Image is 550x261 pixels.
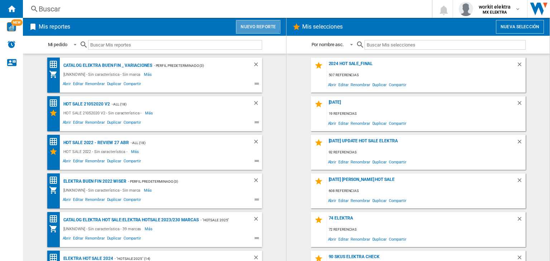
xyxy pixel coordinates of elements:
span: Compartir [122,235,142,243]
div: 72 referencias [327,225,526,234]
span: Duplicar [106,119,122,128]
div: [UNKNOWN] - Sin característica - Sin marca [62,70,144,79]
div: HOT SALE 2022 - Sin característica - [62,147,131,156]
span: Abrir [62,119,72,128]
span: Duplicar [371,157,388,167]
div: [DATE] [327,100,516,109]
div: Borrar [253,100,262,109]
div: CATALOG ELEKTRA HOT SALE:Elektra hotsale 2023/230 marcas [62,216,199,225]
span: Renombrar [84,119,106,128]
div: Borrar [516,61,526,71]
button: Nueva selección [496,20,544,34]
div: Mi colección [49,70,62,79]
div: Matriz de precios [49,60,62,69]
span: Abrir [327,118,338,128]
span: Compartir [388,118,407,128]
h2: Mis selecciones [301,20,344,34]
span: Abrir [327,196,338,205]
div: 2024 HOT SALE_FINAL [327,61,516,71]
span: Más [145,225,154,233]
span: Abrir [62,80,72,89]
span: Abrir [327,234,338,244]
div: [UNKNOWN] - Sin característica - 39 marcas [62,225,145,233]
div: Matriz de precios [49,99,62,108]
div: - ALL (18) [110,100,238,109]
button: Nuevo reporte [236,20,280,34]
span: Renombrar [84,196,106,205]
span: Compartir [388,157,407,167]
div: 19 referencias [327,109,526,118]
div: [DATE] [PERSON_NAME] HOT SALE [327,177,516,187]
span: Renombrar [349,157,371,167]
span: Renombrar [84,158,106,166]
div: 92 referencias [327,148,526,157]
span: Compartir [122,158,142,166]
span: Compartir [122,80,142,89]
span: Editar [337,80,349,89]
span: Abrir [62,158,72,166]
span: Renombrar [349,234,371,244]
div: HOT SALE 21052020 V2 [62,100,110,109]
span: Editar [337,196,349,205]
span: Más [145,109,154,117]
h2: Mis reportes [37,20,72,34]
span: Duplicar [106,196,122,205]
div: Borrar [516,100,526,109]
span: Editar [337,157,349,167]
div: Borrar [253,138,262,147]
div: Matriz de precios [49,215,62,223]
div: Por nombre asc. [312,42,344,47]
div: Mi colección [49,225,62,233]
span: Compartir [122,196,142,205]
span: Compartir [122,119,142,128]
div: - "HOTSALE 2025" (14) [199,216,238,225]
div: 74 elektra [327,216,516,225]
img: wise-card.svg [7,22,16,31]
img: alerts-logo.svg [7,40,16,49]
div: HOT SALE 2022 - review 27 abr [62,138,129,147]
span: NEW [11,19,23,26]
span: Duplicar [371,234,388,244]
div: Borrar [516,177,526,187]
span: Editar [72,80,84,89]
span: Duplicar [371,118,388,128]
span: Editar [72,119,84,128]
div: [UNKNOWN] - Sin característica - Sin marca [62,186,144,194]
span: Abrir [62,235,72,243]
div: HOT SALE 21052020 V2 - Sin característica - [62,109,145,117]
span: Duplicar [371,80,388,89]
img: profile.jpg [459,2,473,16]
span: Compartir [388,80,407,89]
div: - Perfil predeterminado (3) [126,177,238,186]
div: Mi pedido [48,42,67,47]
span: workit elektra [479,3,511,10]
span: Abrir [62,196,72,205]
span: Más [131,147,140,156]
div: Borrar [253,61,262,70]
span: Renombrar [349,118,371,128]
span: Renombrar [349,196,371,205]
span: Editar [72,235,84,243]
div: 608 referencias [327,187,526,196]
span: Editar [337,118,349,128]
div: ELEKTRA BUEN FIN 2022 WISER [62,177,126,186]
span: Renombrar [84,80,106,89]
div: Borrar [516,216,526,225]
input: Buscar Mis reportes [88,40,262,50]
span: Compartir [388,234,407,244]
div: - ALL (18) [129,138,238,147]
span: Editar [72,196,84,205]
span: Duplicar [106,235,122,243]
div: Mis Selecciones [49,147,62,156]
span: Duplicar [106,80,122,89]
div: Matriz de precios [49,137,62,146]
span: Más [144,70,153,79]
span: Compartir [388,196,407,205]
span: Duplicar [371,196,388,205]
div: Borrar [253,177,262,186]
div: CATALOG ELEKTRA BUEN FIN _ VARIACIONES [62,61,152,70]
span: Renombrar [84,235,106,243]
span: Renombrar [349,80,371,89]
input: Buscar Mis selecciones [365,40,525,50]
span: Abrir [327,80,338,89]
